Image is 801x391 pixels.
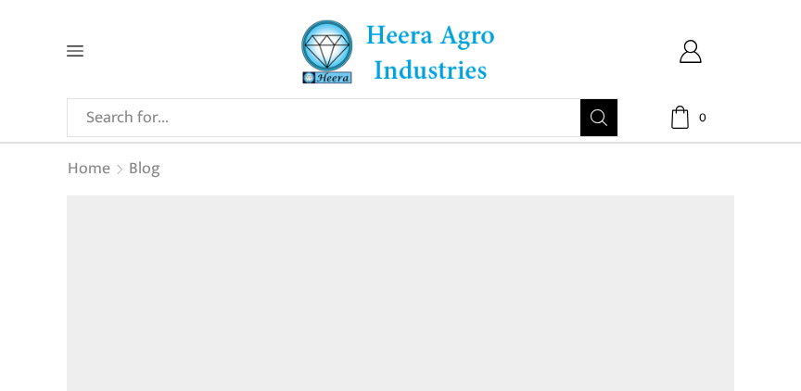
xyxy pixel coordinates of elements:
[128,158,161,182] a: Blog
[67,158,111,182] a: Home
[693,108,711,127] span: 0
[580,99,617,136] button: Search button
[646,106,734,129] a: 0
[77,99,580,136] input: Search for...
